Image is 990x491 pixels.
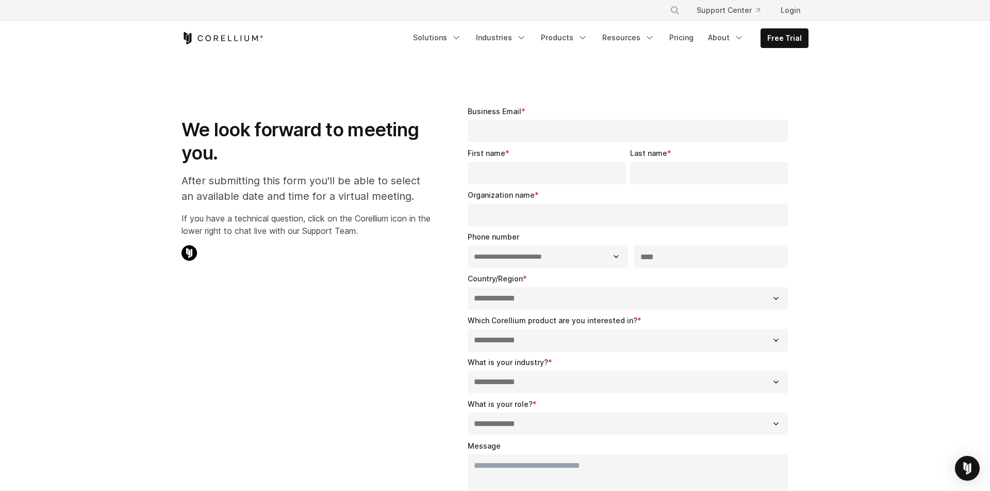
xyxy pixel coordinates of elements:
[407,28,468,47] a: Solutions
[630,149,667,157] span: Last name
[468,107,521,116] span: Business Email
[468,316,637,325] span: Which Corellium product are you interested in?
[468,191,535,199] span: Organization name
[688,1,768,20] a: Support Center
[181,245,197,261] img: Corellium Chat Icon
[468,441,501,450] span: Message
[663,28,700,47] a: Pricing
[666,1,684,20] button: Search
[181,173,431,204] p: After submitting this form you'll be able to select an available date and time for a virtual meet...
[702,28,750,47] a: About
[470,28,533,47] a: Industries
[535,28,594,47] a: Products
[181,118,431,165] h1: We look forward to meeting you.
[468,232,519,241] span: Phone number
[657,1,808,20] div: Navigation Menu
[468,400,533,408] span: What is your role?
[596,28,661,47] a: Resources
[468,358,548,367] span: What is your industry?
[468,149,505,157] span: First name
[181,32,263,44] a: Corellium Home
[407,28,808,48] div: Navigation Menu
[181,212,431,237] p: If you have a technical question, click on the Corellium icon in the lower right to chat live wit...
[468,274,523,283] span: Country/Region
[772,1,808,20] a: Login
[761,29,808,47] a: Free Trial
[955,456,980,481] div: Open Intercom Messenger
